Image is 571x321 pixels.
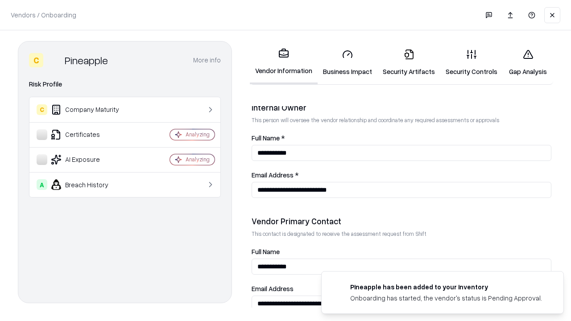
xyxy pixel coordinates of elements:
label: Full Name * [252,135,551,141]
div: Vendor Primary Contact [252,216,551,226]
p: This contact is designated to receive the assessment request from Shift [252,230,551,238]
div: Pineapple [65,53,108,67]
img: pineappleenergy.com [332,282,343,293]
div: C [29,53,43,67]
div: Risk Profile [29,79,221,90]
div: Analyzing [186,156,210,163]
p: This person will oversee the vendor relationship and coordinate any required assessments or appro... [252,116,551,124]
button: More info [193,52,221,68]
label: Full Name [252,248,551,255]
div: Breach History [37,179,143,190]
img: Pineapple [47,53,61,67]
p: Vendors / Onboarding [11,10,76,20]
label: Email Address * [252,172,551,178]
div: Internal Owner [252,102,551,113]
div: A [37,179,47,190]
a: Security Controls [440,42,503,83]
a: Vendor Information [250,41,318,84]
div: C [37,104,47,115]
a: Business Impact [318,42,377,83]
a: Security Artifacts [377,42,440,83]
div: Onboarding has started, the vendor's status is Pending Approval. [350,293,542,303]
div: Certificates [37,129,143,140]
label: Email Address [252,285,551,292]
div: Analyzing [186,131,210,138]
div: Company Maturity [37,104,143,115]
div: AI Exposure [37,154,143,165]
a: Gap Analysis [503,42,553,83]
div: Pineapple has been added to your inventory [350,282,542,292]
